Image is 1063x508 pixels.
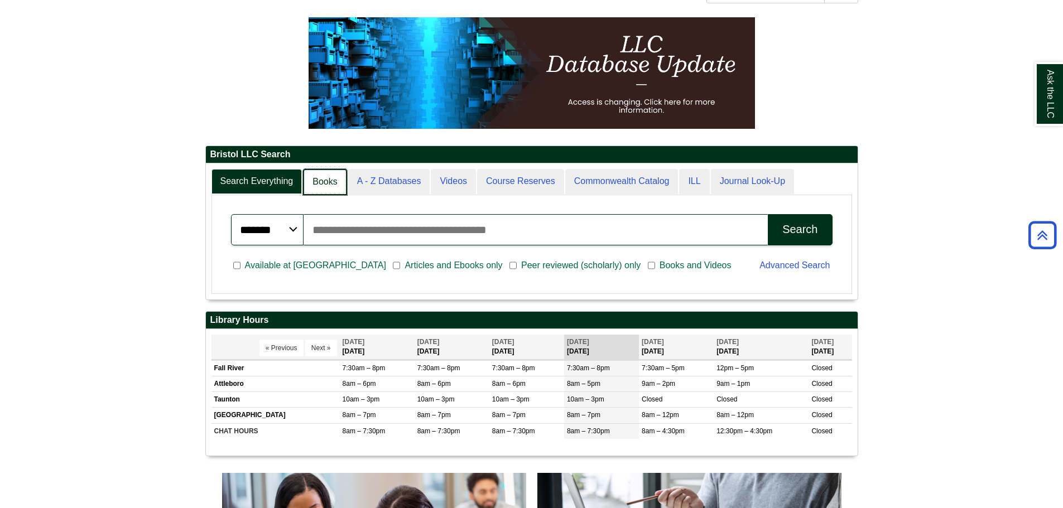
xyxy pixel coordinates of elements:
[811,380,832,388] span: Closed
[415,335,489,360] th: [DATE]
[679,169,709,194] a: ILL
[716,338,739,346] span: [DATE]
[343,338,365,346] span: [DATE]
[431,169,476,194] a: Videos
[811,411,832,419] span: Closed
[211,360,340,376] td: Fall River
[417,364,460,372] span: 7:30am – 8pm
[309,17,755,129] img: HTML tutorial
[567,338,589,346] span: [DATE]
[492,395,530,403] span: 10am – 3pm
[400,259,507,272] span: Articles and Ebooks only
[716,364,754,372] span: 12pm – 5pm
[567,395,604,403] span: 10am – 3pm
[811,364,832,372] span: Closed
[565,169,679,194] a: Commonwealth Catalog
[492,427,535,435] span: 8am – 7:30pm
[492,380,526,388] span: 8am – 6pm
[211,392,340,408] td: Taunton
[417,380,451,388] span: 8am – 6pm
[303,169,347,195] a: Books
[716,411,754,419] span: 8am – 12pm
[211,376,340,392] td: Attleboro
[639,335,714,360] th: [DATE]
[716,427,772,435] span: 12:30pm – 4:30pm
[711,169,794,194] a: Journal Look-Up
[768,214,832,245] button: Search
[642,364,685,372] span: 7:30am – 5pm
[417,338,440,346] span: [DATE]
[716,380,750,388] span: 9am – 1pm
[343,364,386,372] span: 7:30am – 8pm
[759,260,830,270] a: Advanced Search
[393,260,400,270] input: Articles and Ebooks only
[642,395,662,403] span: Closed
[417,411,451,419] span: 8am – 7pm
[509,260,517,270] input: Peer reviewed (scholarly) only
[489,335,564,360] th: [DATE]
[642,338,664,346] span: [DATE]
[343,380,376,388] span: 8am – 6pm
[233,260,241,270] input: Available at [GEOGRAPHIC_DATA]
[492,364,535,372] span: 7:30am – 8pm
[714,335,809,360] th: [DATE]
[477,169,564,194] a: Course Reserves
[1024,228,1060,243] a: Back to Top
[343,411,376,419] span: 8am – 7pm
[343,395,380,403] span: 10am – 3pm
[567,364,610,372] span: 7:30am – 8pm
[241,259,391,272] span: Available at [GEOGRAPHIC_DATA]
[211,169,302,194] a: Search Everything
[642,380,675,388] span: 9am – 2pm
[343,427,386,435] span: 8am – 7:30pm
[648,260,655,270] input: Books and Videos
[417,427,460,435] span: 8am – 7:30pm
[492,338,514,346] span: [DATE]
[340,335,415,360] th: [DATE]
[811,427,832,435] span: Closed
[206,146,858,163] h2: Bristol LLC Search
[567,411,600,419] span: 8am – 7pm
[782,223,817,236] div: Search
[206,312,858,329] h2: Library Hours
[567,427,610,435] span: 8am – 7:30pm
[211,408,340,423] td: [GEOGRAPHIC_DATA]
[348,169,430,194] a: A - Z Databases
[517,259,645,272] span: Peer reviewed (scholarly) only
[211,423,340,439] td: CHAT HOURS
[655,259,736,272] span: Books and Videos
[811,395,832,403] span: Closed
[492,411,526,419] span: 8am – 7pm
[642,427,685,435] span: 8am – 4:30pm
[259,340,304,356] button: « Previous
[417,395,455,403] span: 10am – 3pm
[564,335,639,360] th: [DATE]
[567,380,600,388] span: 8am – 5pm
[811,338,834,346] span: [DATE]
[642,411,679,419] span: 8am – 12pm
[809,335,852,360] th: [DATE]
[716,395,737,403] span: Closed
[305,340,337,356] button: Next »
